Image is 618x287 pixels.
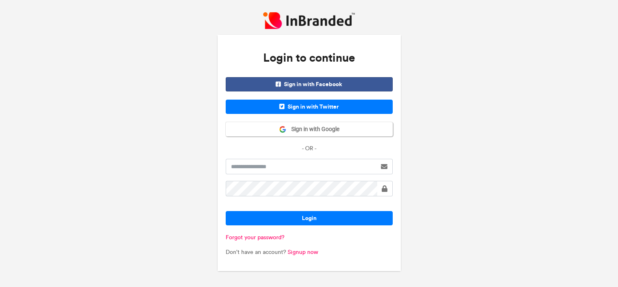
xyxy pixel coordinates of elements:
[226,234,284,241] a: Forgot your password?
[226,43,393,73] h3: Login to continue
[226,211,393,225] button: Login
[226,77,393,91] span: Sign in with Facebook
[286,125,339,133] span: Sign in with Google
[226,122,393,136] button: Sign in with Google
[263,12,355,29] img: InBranded Logo
[226,248,393,256] p: Don't have an account?
[226,100,393,114] span: Sign in with Twitter
[288,249,318,256] a: Signup now
[226,145,393,153] p: - OR -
